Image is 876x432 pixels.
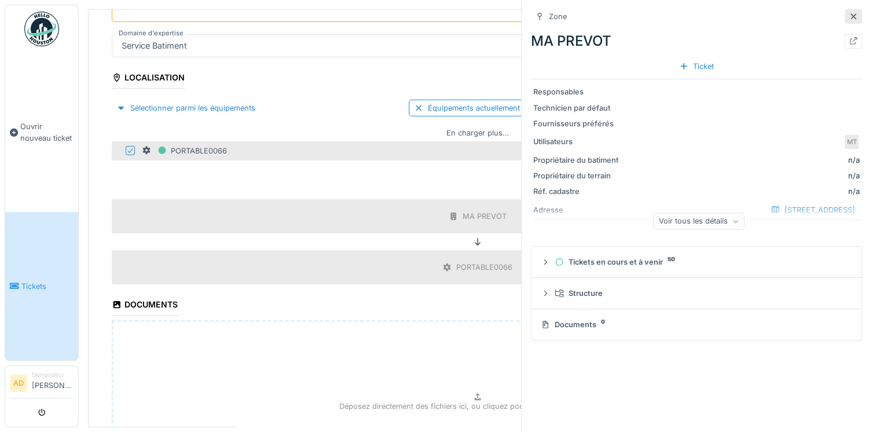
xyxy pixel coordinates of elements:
div: Responsables [533,86,620,97]
div: Service Batiment [117,39,192,52]
div: MA PREVOT [463,211,507,222]
div: n/a [848,155,860,166]
div: n/a [625,186,860,197]
p: Déposez directement des fichiers ici, ou cliquez pour sélectionner des fichiers [339,401,615,412]
label: Domaine d'expertise [116,28,186,38]
div: Tickets en cours et à venir [555,257,848,268]
div: [STREET_ADDRESS] [766,202,860,218]
summary: Tickets en cours et à venir50 [536,251,857,273]
img: Badge_color-CXgf-gQk.svg [24,12,59,46]
a: AD Demandeur[PERSON_NAME] [10,371,74,398]
a: Tickets [5,212,78,360]
summary: Structure [536,283,857,304]
div: Équipements actuellement utilisés [409,100,552,116]
div: Demandeur [32,371,74,379]
span: Tickets [21,281,74,292]
div: Voir tous les détails [653,213,744,230]
div: n/a [625,170,860,181]
div: MT [844,134,860,150]
div: Propriétaire du terrain [533,170,620,181]
div: Fournisseurs préférés [533,118,620,129]
div: PORTABLE0066 [456,262,512,273]
span: Ouvrir nouveau ticket [20,121,74,143]
div: Sélectionner parmi les équipements [112,100,260,116]
div: Structure [555,288,848,299]
div: Zone [549,11,567,22]
div: Propriétaire du batiment [533,155,620,166]
div: Documents [112,296,178,316]
div: Réf. cadastre [533,186,620,197]
div: En charger plus… [442,125,514,141]
div: Localisation [112,69,185,89]
div: Technicien par défaut [533,102,620,114]
div: Utilisateurs [533,136,620,147]
div: PORTABLE0066 [142,144,227,158]
li: AD [10,375,27,392]
div: Ticket [675,58,719,74]
div: Documents [541,319,848,330]
summary: Documents0 [536,314,857,335]
li: [PERSON_NAME] [32,371,74,396]
div: MA PREVOT [531,31,862,52]
a: Ouvrir nouveau ticket [5,53,78,212]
